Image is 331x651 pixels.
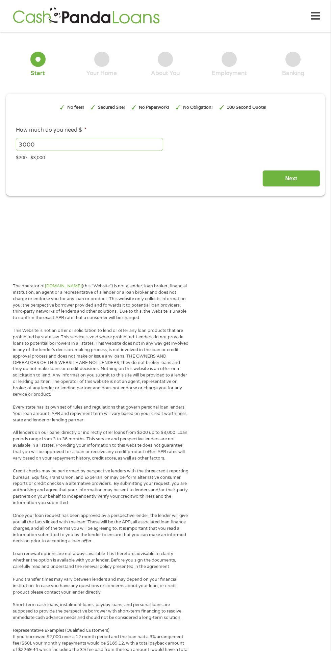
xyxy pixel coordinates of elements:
label: How much do you need $ [16,127,87,134]
div: Your Home [86,70,117,77]
div: Banking [282,70,304,77]
p: Short-term cash loans, instalment loans, payday loans, and personal loans are supposed to provide... [13,602,189,621]
p: 100 Second Quote! [227,104,266,111]
a: [DOMAIN_NAME] [45,283,82,289]
p: Once your loan request has been approved by a perspective lender, the lender will give you all th... [13,513,189,544]
img: GetLoanNow Logo [11,6,161,26]
p: This Website is not an offer or solicitation to lend or offer any loan products that are prohibit... [13,328,189,398]
p: The operator of (this “Website”) is not a lender, loan broker, financial institution, an agent or... [13,283,189,321]
div: $200 - $3,000 [16,152,315,161]
p: Every state has its own set of rules and regulations that govern personal loan lenders. Your loan... [13,404,189,423]
p: Fund transfer times may vary between lenders and may depend on your financial institution. In cas... [13,576,189,596]
div: Start [31,70,45,77]
p: No fees! [67,104,84,111]
p: No Paperwork! [139,104,169,111]
div: About You [151,70,180,77]
div: Employment [212,70,247,77]
p: All lenders on our panel directly or indirectly offer loans from $200 up to $3,000. Loan periods ... [13,429,189,461]
p: Credit checks may be performed by perspective lenders with the three credit reporting bureaus: Eq... [13,468,189,506]
p: No Obligation! [183,104,213,111]
input: Next [262,170,320,187]
p: Loan renewal options are not always available. It is therefore advisable to clarify whether the o... [13,551,189,570]
p: Secured Site! [98,104,125,111]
